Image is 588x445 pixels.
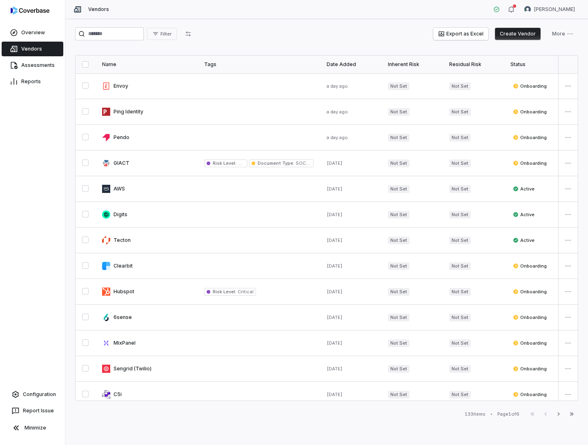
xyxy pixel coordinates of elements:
[213,289,236,294] span: Risk Level :
[388,61,436,68] div: Inherent Risk
[388,159,410,167] span: Not Set
[513,365,547,372] span: Onboarding
[388,391,410,399] span: Not Set
[327,366,343,372] span: [DATE]
[388,82,410,90] span: Not Set
[513,160,547,166] span: Onboarding
[449,391,471,399] span: Not Set
[513,186,535,192] span: Active
[388,134,410,142] span: Not Set
[513,108,547,115] span: Onboarding
[388,108,410,116] span: Not Set
[388,185,410,193] span: Not Set
[534,6,575,13] span: [PERSON_NAME]
[519,3,580,15] button: Daniel Aranibar avatar[PERSON_NAME]
[449,339,471,347] span: Not Set
[449,211,471,219] span: Not Set
[465,411,486,417] div: 133 items
[327,135,348,140] span: a day ago
[327,263,343,269] span: [DATE]
[327,186,343,192] span: [DATE]
[388,211,410,219] span: Not Set
[513,314,547,321] span: Onboarding
[449,262,471,270] span: Not Set
[3,387,62,402] a: Configuration
[3,420,62,436] button: Minimize
[524,6,531,13] img: Daniel Aranibar avatar
[388,365,410,373] span: Not Set
[449,185,471,193] span: Not Set
[449,159,471,167] span: Not Set
[2,74,63,89] a: Reports
[213,160,236,166] span: Risk Level :
[388,288,410,296] span: Not Set
[327,160,343,166] span: [DATE]
[327,83,348,89] span: a day ago
[510,61,559,68] div: Status
[388,237,410,244] span: Not Set
[513,83,547,89] span: Onboarding
[495,28,541,40] button: Create Vendor
[449,134,471,142] span: Not Set
[327,212,343,217] span: [DATE]
[547,28,578,40] button: More
[513,263,547,269] span: Onboarding
[497,411,519,417] div: Page 1 of 6
[513,211,535,218] span: Active
[388,314,410,321] span: Not Set
[2,25,63,40] a: Overview
[294,160,323,166] span: SOC2 Type2
[513,340,547,346] span: Onboarding
[327,314,343,320] span: [DATE]
[449,365,471,373] span: Not Set
[236,160,253,166] span: Critical
[327,237,343,243] span: [DATE]
[2,42,63,56] a: Vendors
[449,108,471,116] span: Not Set
[449,288,471,296] span: Not Set
[327,61,375,68] div: Date Added
[204,61,314,68] div: Tags
[449,314,471,321] span: Not Set
[88,6,109,13] span: Vendors
[388,262,410,270] span: Not Set
[513,391,547,398] span: Onboarding
[2,58,63,73] a: Assessments
[449,61,497,68] div: Residual Risk
[490,411,492,417] div: •
[388,339,410,347] span: Not Set
[449,237,471,244] span: Not Set
[433,28,488,40] button: Export as Excel
[513,288,547,295] span: Onboarding
[513,134,547,141] span: Onboarding
[147,28,177,40] button: Filter
[513,237,535,244] span: Active
[327,109,348,115] span: a day ago
[236,289,253,294] span: Critical
[327,340,343,346] span: [DATE]
[258,160,294,166] span: Document Type :
[327,392,343,397] span: [DATE]
[3,403,62,418] button: Report Issue
[11,7,49,15] img: logo-D7KZi-bG.svg
[160,31,171,37] span: Filter
[327,289,343,294] span: [DATE]
[102,61,191,68] div: Name
[449,82,471,90] span: Not Set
